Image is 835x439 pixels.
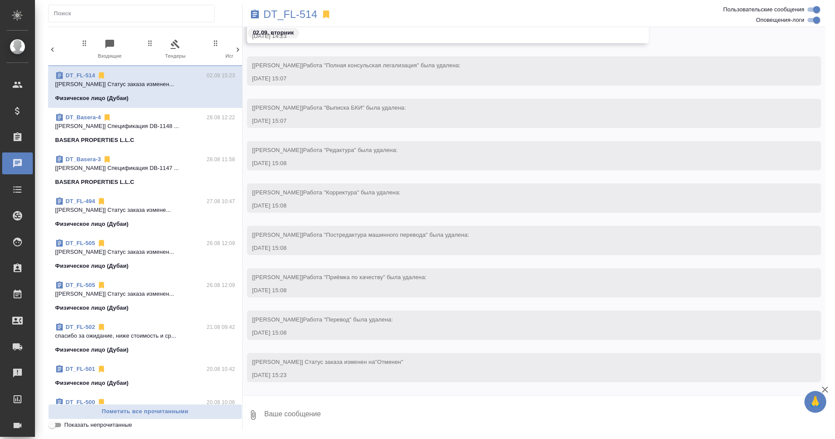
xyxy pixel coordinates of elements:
[97,281,106,290] svg: Отписаться
[252,74,791,83] div: [DATE] 15:07
[55,164,235,173] p: [[PERSON_NAME]] Спецификация DB-1147 ...
[54,7,214,20] input: Поиск
[207,323,235,332] p: 21.08 09:42
[55,346,129,354] p: Физическое лицо (Дубаи)
[55,379,129,387] p: Физическое лицо (Дубаи)
[808,393,823,411] span: 🙏
[212,39,220,47] svg: Зажми и перетащи, чтобы поменять порядок вкладок
[66,198,95,204] a: DT_FL-494
[55,94,129,103] p: Физическое лицо (Дубаи)
[303,147,397,153] span: Работа "Редактура" была удалена:
[97,398,106,407] svg: Отписаться
[103,155,111,164] svg: Отписаться
[303,316,393,323] span: Работа "Перевод" была удалена:
[207,239,235,248] p: 26.08 12:09
[48,404,242,419] button: Пометить все прочитанными
[264,10,317,19] a: DT_FL-514
[207,365,235,373] p: 20.08 10:42
[252,147,398,153] span: [[PERSON_NAME]]
[252,117,791,125] div: [DATE] 15:07
[48,192,242,234] div: DT_FL-49427.08 10:47[[PERSON_NAME]] Статус заказа измене...Физическое лицо (Дубаи)
[66,156,101,162] a: DT_Basera-3
[48,108,242,150] div: DT_Basera-428.08 12:22[[PERSON_NAME]] Спецификация DB-1148 ...BASERA PROPERTIES L.L.C
[303,274,427,280] span: Работа "Приёмка по качеству" была удалена:
[97,71,106,80] svg: Отписаться
[146,39,154,47] svg: Зажми и перетащи, чтобы поменять порядок вкладок
[55,304,129,312] p: Физическое лицо (Дубаи)
[55,122,235,131] p: [[PERSON_NAME]] Спецификация DB-1148 ...
[375,359,404,365] span: "Отменен"
[252,62,461,69] span: [[PERSON_NAME]]
[48,234,242,276] div: DT_FL-50526.08 12:09[[PERSON_NAME]] Статус заказа изменен...Физическое лицо (Дубаи)
[66,366,95,372] a: DT_FL-501
[48,318,242,359] div: DT_FL-50221.08 09:42спасибо за ожидание, ниже стоимость и ср...Физическое лицо (Дубаи)
[97,323,106,332] svg: Отписаться
[207,113,235,122] p: 28.08 12:22
[252,328,791,337] div: [DATE] 15:08
[252,104,406,111] span: [[PERSON_NAME]]
[303,104,406,111] span: Работа "Выписка БКИ" была удалена:
[804,391,826,413] button: 🙏
[64,421,132,429] span: Показать непрочитанные
[97,239,106,248] svg: Отписаться
[207,197,235,206] p: 27.08 10:47
[55,262,129,270] p: Физическое лицо (Дубаи)
[48,150,242,192] div: DT_Basera-328.08 11:58[[PERSON_NAME]] Спецификация DB-1147 ...BASERA PROPERTIES L.L.C
[252,232,470,238] span: [[PERSON_NAME]]
[212,39,270,60] span: Исполнители
[303,232,469,238] span: Работа "Постредактура машинного перевода" была удалена:
[252,371,791,380] div: [DATE] 15:23
[66,240,95,246] a: DT_FL-505
[723,5,804,14] span: Пользовательские сообщения
[252,201,791,210] div: [DATE] 15:08
[252,244,791,252] div: [DATE] 15:08
[48,359,242,393] div: DT_FL-50120.08 10:42Физическое лицо (Дубаи)
[303,62,460,69] span: Работа "Полная консульская легализация" была удалена:
[253,28,294,37] p: 02.09, вторник
[55,178,134,187] p: BASERA PROPERTIES L.L.C
[97,365,106,373] svg: Отписаться
[66,324,95,330] a: DT_FL-502
[252,359,404,365] span: [[PERSON_NAME]] Статус заказа изменен на
[66,114,101,121] a: DT_Basera-4
[252,159,791,168] div: [DATE] 15:08
[80,39,139,60] span: Входящие
[207,155,235,164] p: 28.08 11:58
[146,39,205,60] span: Тендеры
[55,206,235,214] p: [[PERSON_NAME]] Статус заказа измене...
[66,72,95,79] a: DT_FL-514
[55,136,134,145] p: BASERA PROPERTIES L.L.C
[756,16,804,24] span: Оповещения-логи
[252,286,791,295] div: [DATE] 15:08
[55,290,235,298] p: [[PERSON_NAME]] Статус заказа изменен...
[55,332,235,340] p: спасибо за ожидание, ниже стоимость и ср...
[66,282,95,288] a: DT_FL-505
[207,281,235,290] p: 26.08 12:09
[55,248,235,256] p: [[PERSON_NAME]] Статус заказа изменен...
[97,197,106,206] svg: Отписаться
[252,274,427,280] span: [[PERSON_NAME]]
[55,80,235,89] p: [[PERSON_NAME]] Статус заказа изменен...
[252,189,401,196] span: [[PERSON_NAME]]
[66,399,95,405] a: DT_FL-500
[103,113,111,122] svg: Отписаться
[252,316,393,323] span: [[PERSON_NAME]]
[207,71,235,80] p: 02.09 15:23
[53,407,237,417] span: Пометить все прочитанными
[48,393,242,435] div: DT_FL-50020.08 10:06[[PERSON_NAME]] Статус заказа изменен...Физическое лицо (Дубаи)
[48,276,242,318] div: DT_FL-50526.08 12:09[[PERSON_NAME]] Статус заказа изменен...Физическое лицо (Дубаи)
[48,66,242,108] div: DT_FL-51402.09 15:23[[PERSON_NAME]] Статус заказа изменен...Физическое лицо (Дубаи)
[55,220,129,228] p: Физическое лицо (Дубаи)
[303,189,400,196] span: Работа "Корректура" была удалена:
[80,39,89,47] svg: Зажми и перетащи, чтобы поменять порядок вкладок
[207,398,235,407] p: 20.08 10:06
